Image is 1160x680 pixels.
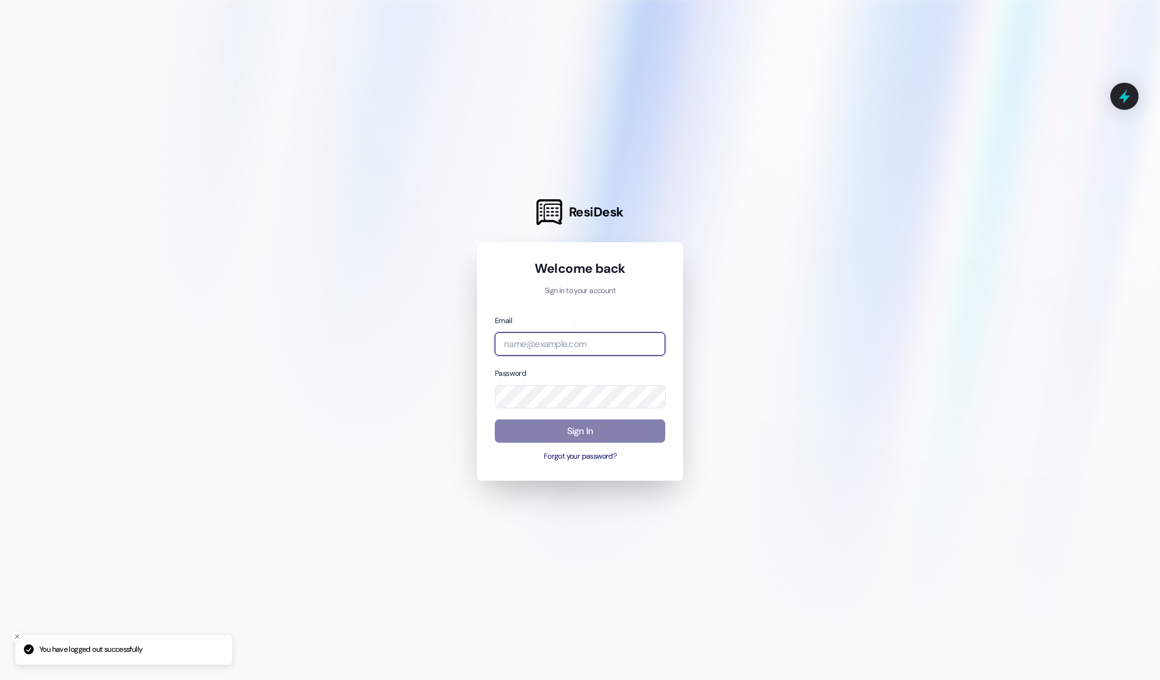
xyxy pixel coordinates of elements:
img: ResiDesk Logo [536,199,562,225]
button: Forgot your password? [495,451,665,462]
h1: Welcome back [495,260,665,277]
button: Sign In [495,419,665,443]
p: You have logged out successfully [39,644,142,655]
label: Email [495,316,512,326]
p: Sign in to your account [495,286,665,297]
button: Close toast [11,630,23,643]
label: Password [495,369,526,378]
input: name@example.com [495,332,665,356]
span: ResiDesk [569,204,624,221]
